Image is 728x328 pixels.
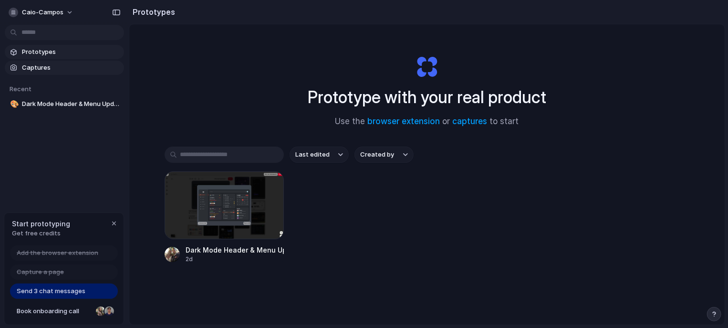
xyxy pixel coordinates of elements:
[453,116,488,126] a: captures
[12,229,70,238] span: Get free credits
[17,248,98,258] span: Add the browser extension
[335,116,519,128] span: Use the or to start
[165,171,284,264] a: Dark Mode Header & Menu UpdateDark Mode Header & Menu Update2d
[95,306,106,317] div: Nicole Kubica
[360,150,394,159] span: Created by
[104,306,115,317] div: Christian Iacullo
[17,307,92,316] span: Book onboarding call
[10,85,31,93] span: Recent
[186,245,284,255] div: Dark Mode Header & Menu Update
[10,304,118,319] a: Book onboarding call
[5,61,124,75] a: Captures
[5,45,124,59] a: Prototypes
[354,147,414,163] button: Created by
[22,47,120,57] span: Prototypes
[129,6,175,18] h2: Prototypes
[22,63,120,73] span: Captures
[10,99,17,110] div: 🎨
[368,116,440,126] a: browser extension
[295,150,330,159] span: Last edited
[308,85,546,110] h1: Prototype with your real product
[22,99,120,109] span: Dark Mode Header & Menu Update
[17,267,64,277] span: Capture a page
[17,286,85,296] span: Send 3 chat messages
[186,255,284,264] div: 2d
[22,8,63,17] span: caio-campos
[9,99,18,109] button: 🎨
[5,5,78,20] button: caio-campos
[290,147,349,163] button: Last edited
[12,219,70,229] span: Start prototyping
[5,97,124,111] a: 🎨Dark Mode Header & Menu Update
